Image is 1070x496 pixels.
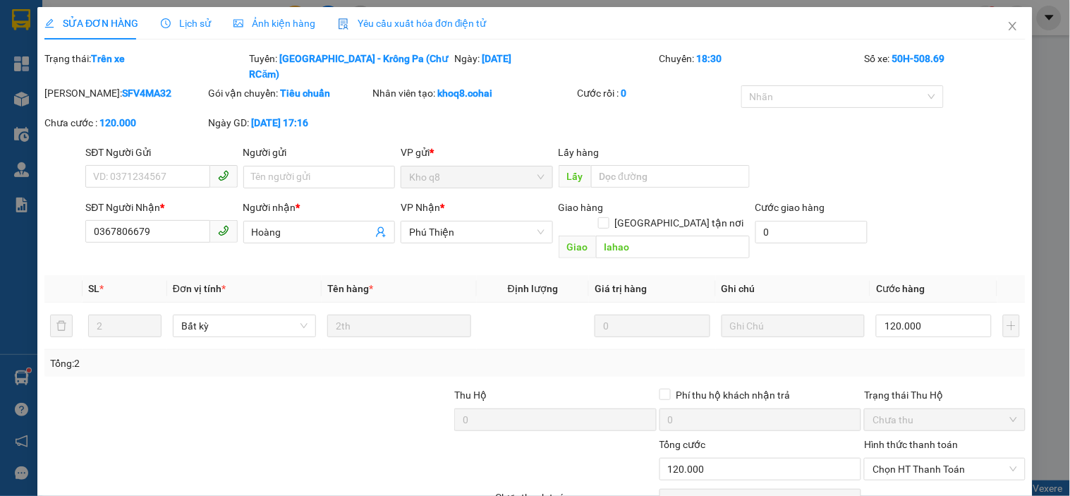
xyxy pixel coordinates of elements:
[621,87,627,99] b: 0
[338,18,349,30] img: icon
[122,87,171,99] b: SFV4MA32
[44,18,138,29] span: SỬA ĐƠN HÀNG
[161,18,211,29] span: Lịch sử
[409,167,544,188] span: Kho q8
[44,115,205,131] div: Chưa cước :
[559,236,596,258] span: Giao
[876,283,925,294] span: Cước hàng
[892,53,944,64] b: 50H-508.69
[50,356,414,371] div: Tổng: 2
[233,18,243,28] span: picture
[88,283,99,294] span: SL
[44,18,54,28] span: edit
[250,53,449,80] b: [GEOGRAPHIC_DATA] - Krông Pa (Chư RCăm)
[873,459,1016,480] span: Chọn HT Thanh Toán
[755,202,825,213] label: Cước giao hàng
[252,117,309,128] b: [DATE] 17:16
[36,10,95,31] b: Cô Hai
[126,97,157,122] span: 1th
[218,225,229,236] span: phone
[559,202,604,213] span: Giao hàng
[209,85,370,101] div: Gói vận chuyển:
[659,439,706,450] span: Tổng cước
[508,283,558,294] span: Định lượng
[181,315,308,337] span: Bất kỳ
[44,85,205,101] div: [PERSON_NAME]:
[401,202,440,213] span: VP Nhận
[596,236,750,258] input: Dọc đường
[409,222,544,243] span: Phú Thiện
[233,18,315,29] span: Ảnh kiện hàng
[327,315,470,337] input: VD: Bàn, Ghế
[85,145,237,160] div: SĐT Người Gửi
[1003,315,1020,337] button: plus
[609,215,750,231] span: [GEOGRAPHIC_DATA] tận nơi
[591,165,750,188] input: Dọc đường
[864,439,958,450] label: Hình thức thanh toán
[722,315,865,337] input: Ghi Chú
[243,200,395,215] div: Người nhận
[595,283,647,294] span: Giá trị hàng
[453,51,658,82] div: Ngày:
[578,85,738,101] div: Cước rồi :
[126,77,176,94] span: AyunPa
[658,51,863,82] div: Chuyến:
[126,38,178,49] span: [DATE] 10:31
[482,53,511,64] b: [DATE]
[375,226,387,238] span: user-add
[454,389,487,401] span: Thu Hộ
[437,87,492,99] b: khoq8.cohai
[993,7,1033,47] button: Close
[126,54,153,71] span: Gửi:
[671,387,796,403] span: Phí thu hộ khách nhận trả
[864,387,1025,403] div: Trạng thái Thu Hộ
[218,170,229,181] span: phone
[1007,20,1019,32] span: close
[401,145,552,160] div: VP gửi
[43,51,248,82] div: Trạng thái:
[173,283,226,294] span: Đơn vị tính
[697,53,722,64] b: 18:30
[161,18,171,28] span: clock-circle
[595,315,710,337] input: 0
[338,18,487,29] span: Yêu cầu xuất hóa đơn điện tử
[209,115,370,131] div: Ngày GD:
[372,85,575,101] div: Nhân viên tạo:
[50,315,73,337] button: delete
[863,51,1026,82] div: Số xe:
[99,117,136,128] b: 120.000
[248,51,454,82] div: Tuyến:
[6,44,77,66] h2: TZEV9IK4
[281,87,331,99] b: Tiêu chuẩn
[243,145,395,160] div: Người gửi
[873,409,1016,430] span: Chưa thu
[559,165,591,188] span: Lấy
[91,53,125,64] b: Trên xe
[327,283,373,294] span: Tên hàng
[85,200,237,215] div: SĐT Người Nhận
[716,275,870,303] th: Ghi chú
[755,221,868,243] input: Cước giao hàng
[559,147,600,158] span: Lấy hàng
